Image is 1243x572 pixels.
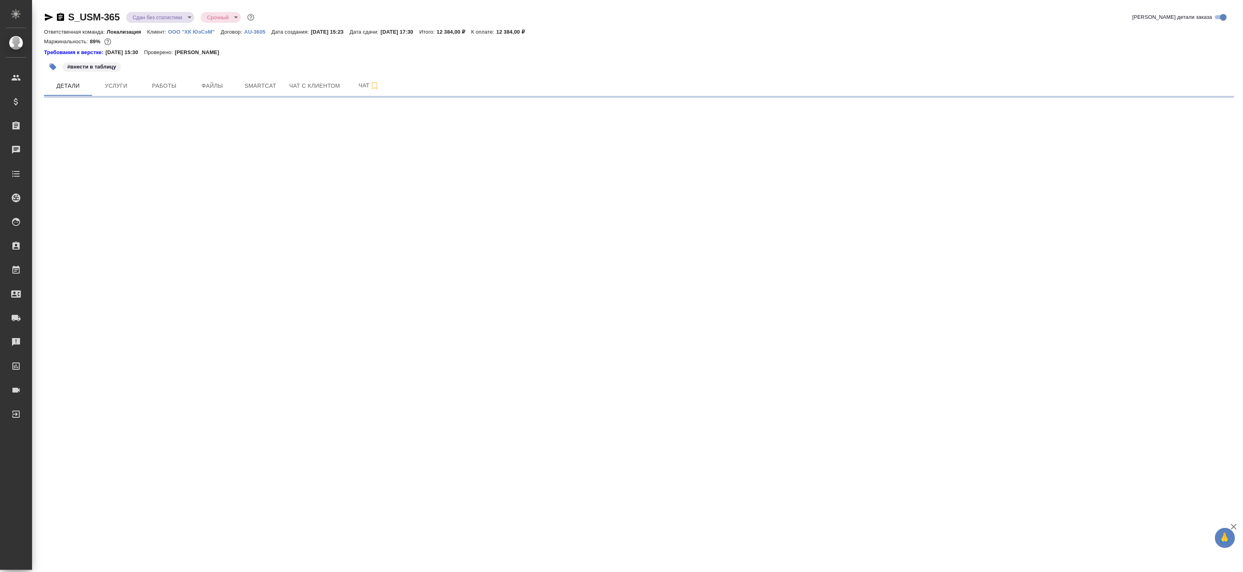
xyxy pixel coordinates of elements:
p: AU-3605 [244,29,272,35]
span: Услуги [97,81,135,91]
button: Сдан без статистики [130,14,185,21]
button: 1175.20 RUB; [103,36,113,47]
div: Сдан без статистики [201,12,241,23]
p: Ответственная команда: [44,29,107,35]
span: Чат [350,81,388,91]
p: 12 384,00 ₽ [496,29,531,35]
p: Клиент: [147,29,168,35]
p: Договор: [221,29,244,35]
p: Локализация [107,29,147,35]
p: [PERSON_NAME] [175,48,225,56]
p: Маржинальность: [44,38,90,44]
button: 🙏 [1215,528,1235,548]
p: #внести в таблицу [67,63,116,71]
a: AU-3605 [244,28,272,35]
p: [DATE] 15:30 [105,48,144,56]
p: 89% [90,38,102,44]
a: ООО "ХК ЮэСэМ" [168,28,221,35]
p: Дата создания: [272,29,311,35]
button: Доп статусы указывают на важность/срочность заказа [246,12,256,22]
p: Проверено: [144,48,175,56]
p: [DATE] 17:30 [381,29,419,35]
div: Нажми, чтобы открыть папку с инструкцией [44,48,105,56]
p: Дата сдачи: [350,29,381,35]
p: [DATE] 15:23 [311,29,350,35]
button: Срочный [205,14,231,21]
span: Smartcat [241,81,280,91]
span: Детали [49,81,87,91]
div: Сдан без статистики [126,12,194,23]
p: ООО "ХК ЮэСэМ" [168,29,221,35]
span: Чат с клиентом [289,81,340,91]
button: Скопировать ссылку [56,12,65,22]
a: S_USM-365 [68,12,120,22]
span: Файлы [193,81,232,91]
span: Работы [145,81,183,91]
span: 🙏 [1218,530,1232,546]
a: Требования к верстке: [44,48,105,56]
button: Добавить тэг [44,58,62,76]
p: Итого: [419,29,437,35]
button: Скопировать ссылку для ЯМессенджера [44,12,54,22]
svg: Подписаться [370,81,379,91]
span: [PERSON_NAME] детали заказа [1132,13,1212,21]
p: К оплате: [471,29,496,35]
span: внести в таблицу [62,63,122,70]
p: 12 384,00 ₽ [437,29,471,35]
